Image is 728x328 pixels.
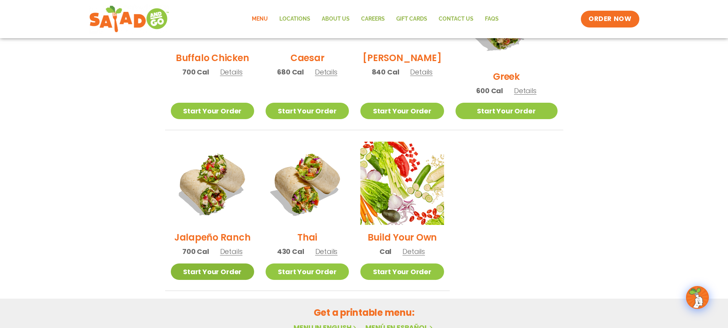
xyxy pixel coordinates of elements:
a: Start Your Order [360,263,444,280]
span: Details [402,247,425,256]
a: About Us [316,10,355,28]
h2: Caesar [290,51,324,65]
a: Start Your Order [456,103,558,119]
span: Cal [379,246,391,257]
img: new-SAG-logo-768×292 [89,4,170,34]
nav: Menu [246,10,504,28]
a: Start Your Order [266,263,349,280]
span: 700 Cal [182,246,209,257]
img: wpChatIcon [687,287,708,308]
img: Product photo for Jalapeño Ranch Wrap [171,142,254,225]
a: Careers [355,10,391,28]
a: Contact Us [433,10,479,28]
span: 840 Cal [372,67,399,77]
h2: Get a printable menu: [165,306,563,319]
span: ORDER NOW [589,15,631,24]
h2: Thai [297,231,317,244]
a: Start Your Order [266,103,349,119]
a: GIFT CARDS [391,10,433,28]
span: Details [410,67,433,77]
span: 700 Cal [182,67,209,77]
h2: Jalapeño Ranch [174,231,251,244]
a: ORDER NOW [581,11,639,27]
a: Menu [246,10,274,28]
span: Details [514,86,537,95]
a: Start Your Order [360,103,444,119]
h2: Greek [493,70,520,83]
a: Locations [274,10,316,28]
h2: [PERSON_NAME] [363,51,441,65]
a: Start Your Order [171,103,254,119]
span: 430 Cal [277,246,304,257]
a: Start Your Order [171,263,254,280]
span: Details [220,67,243,77]
img: Product photo for Build Your Own [360,142,444,225]
span: 680 Cal [277,67,304,77]
span: Details [220,247,243,256]
span: 600 Cal [476,86,503,96]
span: Details [315,247,338,256]
h2: Buffalo Chicken [176,51,249,65]
span: Details [315,67,337,77]
img: Product photo for Thai Wrap [266,142,349,225]
h2: Build Your Own [368,231,437,244]
a: FAQs [479,10,504,28]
